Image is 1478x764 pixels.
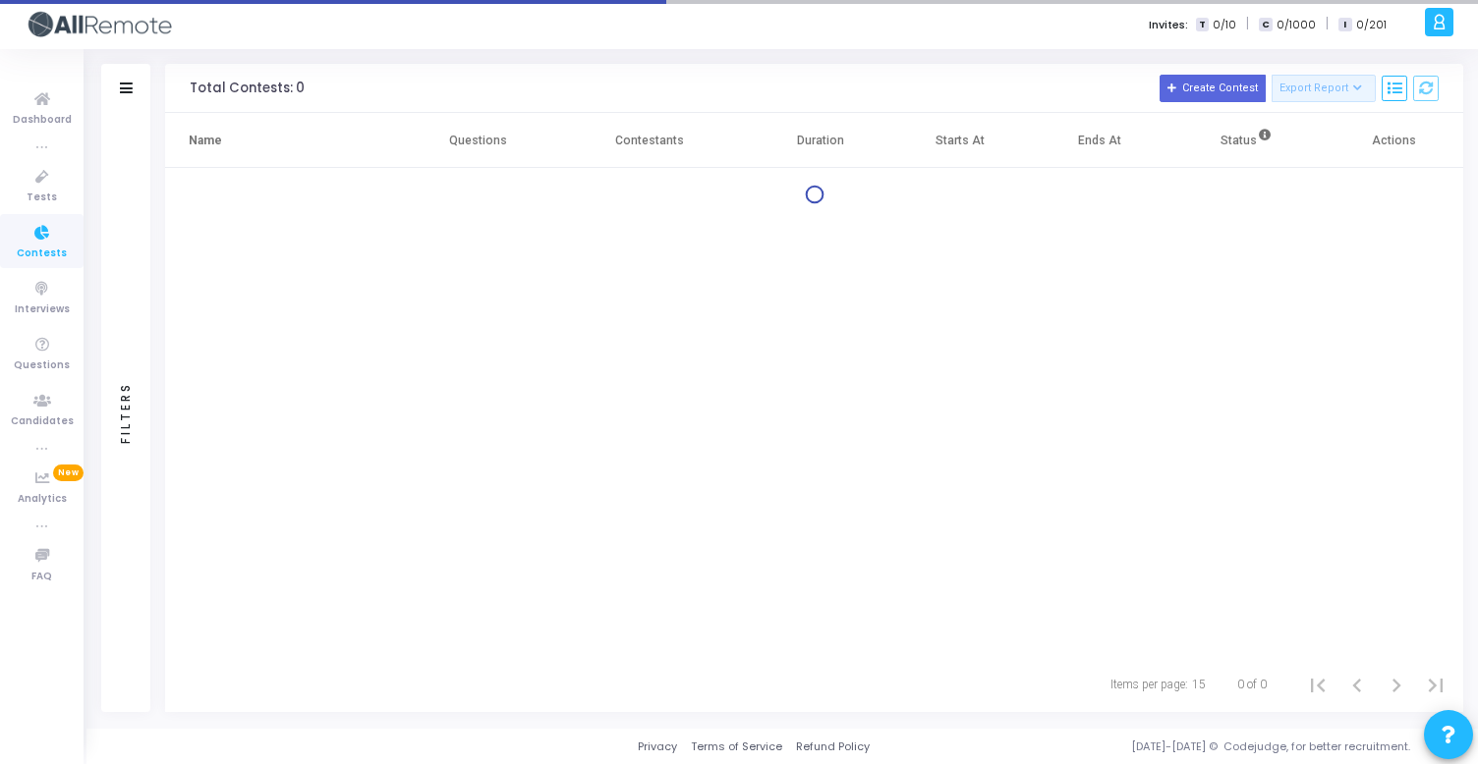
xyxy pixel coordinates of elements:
button: First page [1298,665,1337,704]
th: Name [165,113,408,168]
span: Analytics [18,491,67,508]
th: Contestants [547,113,752,168]
div: Items per page: [1110,676,1188,693]
button: Export Report [1272,75,1377,102]
div: 15 [1192,676,1206,693]
a: Refund Policy [796,738,870,755]
button: Create Contest [1160,75,1266,102]
span: Interviews [15,301,70,318]
th: Duration [752,113,891,168]
span: FAQ [31,569,52,585]
button: Previous page [1337,665,1377,704]
div: [DATE]-[DATE] © Codejudge, for better recruitment. [870,738,1453,755]
button: Next page [1377,665,1416,704]
button: Last page [1416,665,1455,704]
span: T [1196,18,1209,32]
span: 0/201 [1356,17,1387,33]
span: Tests [27,190,57,206]
div: Total Contests: 0 [190,81,305,96]
div: 0 of 0 [1237,676,1267,693]
a: Terms of Service [691,738,782,755]
span: | [1246,14,1249,34]
label: Invites: [1149,17,1188,33]
span: Contests [17,246,67,262]
th: Status [1168,113,1324,168]
span: I [1338,18,1351,32]
img: logo [25,5,172,44]
span: Candidates [11,413,74,430]
div: Filters [117,304,135,520]
span: New [53,464,84,481]
th: Actions [1324,113,1463,168]
span: C [1259,18,1272,32]
th: Starts At [890,113,1030,168]
span: Questions [14,357,70,374]
span: 0/10 [1213,17,1236,33]
a: Privacy [638,738,677,755]
span: 0/1000 [1277,17,1316,33]
th: Questions [408,113,547,168]
span: Dashboard [13,112,72,129]
th: Ends At [1030,113,1169,168]
span: | [1326,14,1329,34]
